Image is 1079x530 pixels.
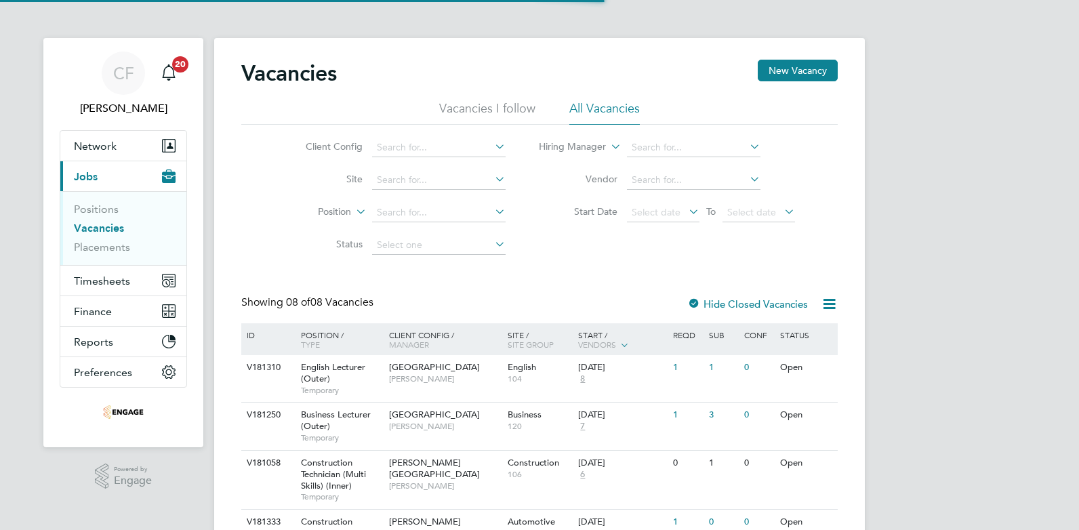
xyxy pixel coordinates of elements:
span: [PERSON_NAME] [389,421,501,432]
button: Jobs [60,161,186,191]
input: Search for... [372,171,506,190]
div: [DATE] [578,362,666,373]
div: V181058 [243,451,291,476]
button: Network [60,131,186,161]
div: Status [777,323,836,346]
span: Network [74,140,117,152]
span: Select date [632,206,680,218]
div: 0 [670,451,705,476]
div: 1 [706,451,741,476]
div: V181310 [243,355,291,380]
span: Business [508,409,542,420]
a: Positions [74,203,119,216]
div: Open [777,355,836,380]
a: 20 [155,52,182,95]
input: Search for... [372,138,506,157]
div: 0 [741,451,776,476]
div: [DATE] [578,409,666,421]
span: [PERSON_NAME] [389,373,501,384]
span: Finance [74,305,112,318]
input: Search for... [372,203,506,222]
span: 08 of [286,295,310,309]
div: 1 [670,355,705,380]
span: 08 Vacancies [286,295,373,309]
div: Jobs [60,191,186,265]
span: Engage [114,475,152,487]
h2: Vacancies [241,60,337,87]
span: Construction [508,457,559,468]
span: To [702,203,720,220]
button: Reports [60,327,186,356]
div: 3 [706,403,741,428]
span: Temporary [301,385,382,396]
span: Powered by [114,464,152,475]
span: [GEOGRAPHIC_DATA] [389,409,480,420]
span: English [508,361,536,373]
span: Automotive [508,516,555,527]
span: 8 [578,373,587,385]
span: 106 [508,469,572,480]
span: 120 [508,421,572,432]
span: Select date [727,206,776,218]
span: English Lecturer (Outer) [301,361,365,384]
a: Go to home page [60,401,187,423]
span: Type [301,339,320,350]
span: Reports [74,335,113,348]
label: Vendor [539,173,617,185]
div: [DATE] [578,457,666,469]
div: V181250 [243,403,291,428]
div: 0 [741,355,776,380]
div: Open [777,403,836,428]
span: Temporary [301,432,382,443]
input: Select one [372,236,506,255]
span: Jobs [74,170,98,183]
label: Hiring Manager [528,140,606,154]
li: All Vacancies [569,100,640,125]
span: Manager [389,339,429,350]
button: Preferences [60,357,186,387]
label: Site [285,173,363,185]
span: [GEOGRAPHIC_DATA] [389,361,480,373]
div: 0 [741,403,776,428]
div: Site / [504,323,575,356]
div: 1 [670,403,705,428]
span: [PERSON_NAME] [389,481,501,491]
input: Search for... [627,138,760,157]
button: Timesheets [60,266,186,295]
div: Position / [291,323,386,356]
div: Showing [241,295,376,310]
nav: Main navigation [43,38,203,447]
div: Client Config / [386,323,504,356]
span: Temporary [301,491,382,502]
li: Vacancies I follow [439,100,535,125]
span: [PERSON_NAME][GEOGRAPHIC_DATA] [389,457,480,480]
div: 1 [706,355,741,380]
span: 7 [578,421,587,432]
a: Powered byEngage [95,464,152,489]
button: Finance [60,296,186,326]
a: CF[PERSON_NAME] [60,52,187,117]
span: Site Group [508,339,554,350]
img: omniapeople-logo-retina.png [103,401,144,423]
span: 104 [508,373,572,384]
label: Start Date [539,205,617,218]
span: Cam Fisher [60,100,187,117]
span: Construction Technician (Multi Skills) (Inner) [301,457,366,491]
label: Status [285,238,363,250]
span: Preferences [74,366,132,379]
span: 6 [578,469,587,481]
label: Position [273,205,351,219]
span: Timesheets [74,274,130,287]
label: Client Config [285,140,363,152]
a: Placements [74,241,130,253]
span: 20 [172,56,188,73]
label: Hide Closed Vacancies [687,298,808,310]
span: CF [113,64,134,82]
div: Conf [741,323,776,346]
span: Vendors [578,339,616,350]
button: New Vacancy [758,60,838,81]
div: Sub [706,323,741,346]
div: [DATE] [578,516,666,528]
span: Business Lecturer (Outer) [301,409,371,432]
div: ID [243,323,291,346]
